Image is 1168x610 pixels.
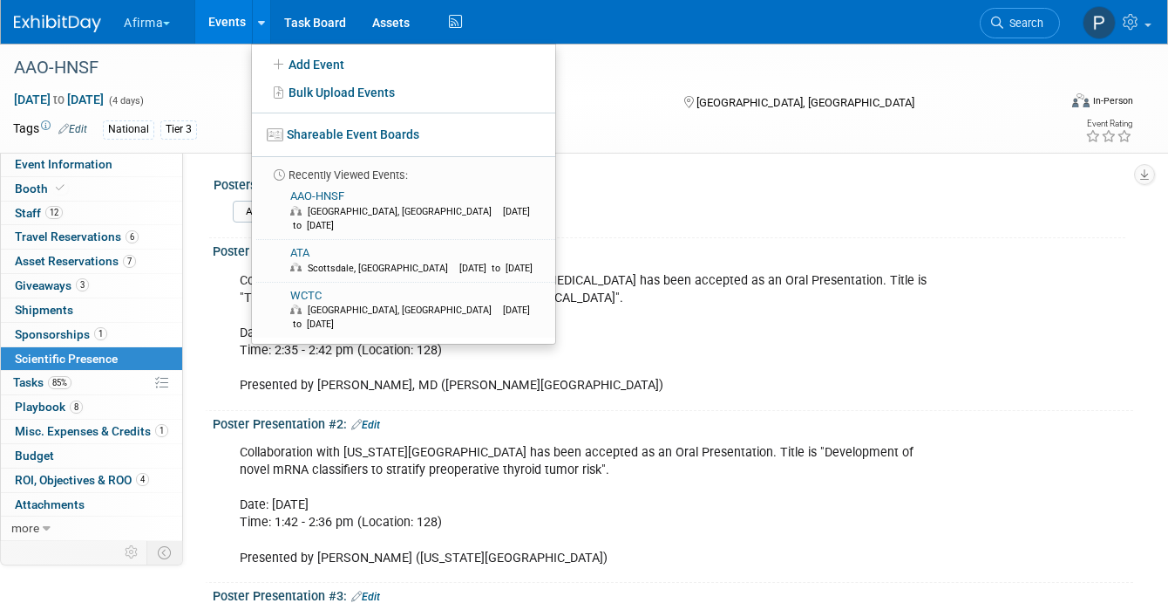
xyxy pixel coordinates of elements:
div: Event Rating [1085,120,1132,128]
a: Add Event [252,51,555,79]
span: Event Information [15,157,112,171]
div: Poster Presentation #1: [213,238,1133,261]
img: Praveen Kaushik [1083,6,1116,39]
span: Staff [15,206,63,220]
img: Format-Inperson.png [1072,93,1090,107]
div: National [103,120,154,139]
div: Poster Presentation #3: [213,583,1133,606]
a: Playbook8 [1,395,182,419]
a: Attachments [1,493,182,517]
span: Attachments [15,497,85,511]
span: 12 [45,206,63,219]
span: ROI, Objectives & ROO [15,473,149,487]
div: Collaboration with [US_STATE][GEOGRAPHIC_DATA] has been accepted as an Oral Presentation. Title i... [227,435,954,576]
div: Collaboration with [PERSON_NAME]/[PERSON_NAME] [MEDICAL_DATA] has been accepted as an Oral Presen... [227,264,954,404]
span: 1 [155,424,168,437]
span: Search [1003,17,1043,30]
a: Shareable Event Boards [252,119,555,150]
a: Budget [1,444,182,468]
a: Sponsorships1 [1,323,182,346]
a: Event Information [1,153,182,176]
span: Misc. Expenses & Credits [15,424,168,438]
span: Playbook [15,400,83,414]
span: [GEOGRAPHIC_DATA], [GEOGRAPHIC_DATA] [308,206,500,217]
div: Tier 3 [160,120,197,139]
span: 85% [48,376,71,389]
span: Asset Reservations [15,254,136,268]
a: Travel Reservations6 [1,225,182,249]
span: Budget [15,449,54,463]
span: 4 [136,473,149,486]
a: Giveaways3 [1,274,182,298]
i: Booth reservation complete [56,183,65,193]
a: Staff12 [1,202,182,225]
a: ROI, Objectives & ROO4 [1,469,182,492]
span: 8 [70,401,83,414]
img: seventboard-3.png [267,128,283,141]
a: AAO-HNSF [GEOGRAPHIC_DATA], [GEOGRAPHIC_DATA] [DATE] to [DATE] [257,183,548,239]
span: [DATE] to [DATE] [290,206,530,231]
a: Edit [351,419,380,431]
div: Event Format [968,91,1133,117]
a: WCTC [GEOGRAPHIC_DATA], [GEOGRAPHIC_DATA] [DATE] to [DATE] [257,283,548,339]
span: Scientific Presence [15,352,118,366]
a: Misc. Expenses & Credits1 [1,420,182,443]
span: [DATE] to [DATE] [459,263,541,274]
a: Search [980,8,1060,38]
a: Edit [58,123,87,135]
span: 1 [94,327,107,340]
a: Tasks85% [1,371,182,394]
span: 3 [76,278,89,291]
a: Scientific Presence [1,347,182,371]
td: Personalize Event Tab Strip [117,541,147,564]
div: AAO-HNSF [8,52,1037,84]
span: 7 [123,255,136,268]
div: Posters / Abstracts: [214,172,1125,194]
a: ATA Scottsdale, [GEOGRAPHIC_DATA] [DATE] to [DATE] [257,240,548,282]
img: ExhibitDay [14,15,101,32]
a: Shipments [1,298,182,322]
span: Travel Reservations [15,230,139,243]
a: more [1,517,182,540]
span: Giveaways [15,278,89,292]
span: to [51,93,67,106]
span: (4 days) [107,95,144,106]
td: Toggle Event Tabs [147,541,183,564]
span: Shipments [15,303,73,317]
div: In-Person [1092,94,1133,107]
span: 6 [126,230,139,243]
a: Booth [1,177,182,201]
span: Sponsorships [15,327,107,341]
div: Poster Presentation #2: [213,411,1133,434]
span: Tasks [13,375,71,389]
a: Asset Reservations7 [1,250,182,273]
span: [GEOGRAPHIC_DATA], [GEOGRAPHIC_DATA] [696,96,914,109]
span: [DATE] [DATE] [13,92,105,107]
a: Edit [351,591,380,603]
span: more [11,521,39,535]
a: Bulk Upload Events [252,79,555,106]
td: Tags [13,120,87,140]
span: Scottsdale, [GEOGRAPHIC_DATA] [308,263,457,274]
span: Booth [15,182,68,195]
span: [GEOGRAPHIC_DATA], [GEOGRAPHIC_DATA] [308,305,500,316]
li: Recently Viewed Events: [252,156,555,183]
